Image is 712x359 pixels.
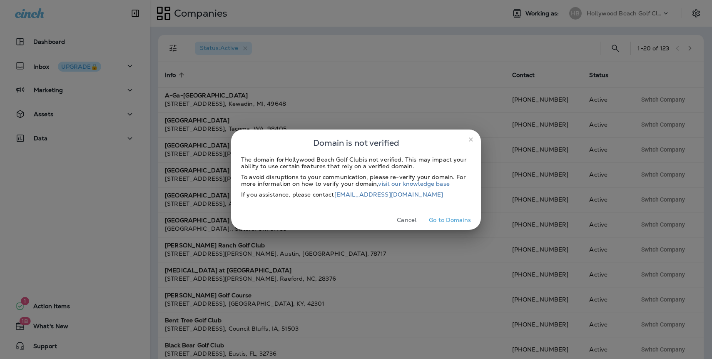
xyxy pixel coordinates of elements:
span: Domain is not verified [313,136,399,150]
div: To avoid disruptions to your communication, please re-verify your domain. For more information on... [241,174,471,187]
div: The domain for Hollywood Beach Golf Club is not verified. This may impact your ability to use cer... [241,156,471,170]
div: If you assistance, please contact [241,191,471,198]
a: visit our knowledge base [378,180,449,187]
button: close [464,133,478,146]
a: [EMAIL_ADDRESS][DOMAIN_NAME] [334,191,443,198]
button: Cancel [391,214,422,227]
button: Go to Domains [426,214,474,227]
